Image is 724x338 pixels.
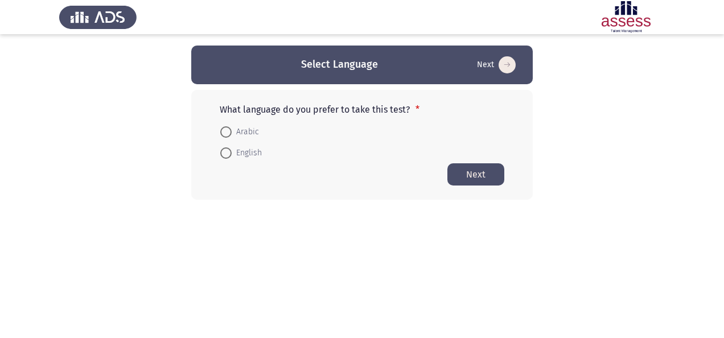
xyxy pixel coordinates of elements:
img: Assessment logo of ASSESS Focus 4 Module Assessment (EN/AR) (Basic - IB) [587,1,665,33]
span: English [232,146,262,160]
span: Arabic [232,125,259,139]
button: Start assessment [447,163,504,186]
img: Assess Talent Management logo [59,1,137,33]
h3: Select Language [301,57,378,72]
button: Start assessment [474,56,519,74]
p: What language do you prefer to take this test? [220,104,504,115]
